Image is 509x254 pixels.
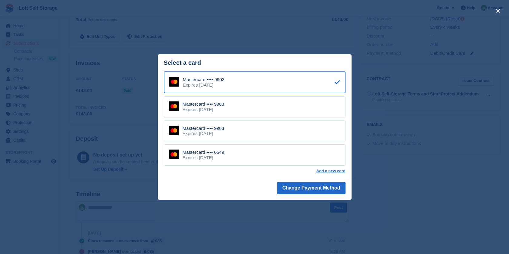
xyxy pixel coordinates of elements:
[164,59,345,66] div: Select a card
[183,150,224,155] div: Mastercard •••• 6549
[493,6,503,16] button: close
[183,82,225,88] div: Expires [DATE]
[169,150,179,159] img: Mastercard Logo
[169,101,179,111] img: Mastercard Logo
[183,131,224,136] div: Expires [DATE]
[183,101,224,107] div: Mastercard •••• 9903
[277,182,345,194] button: Change Payment Method
[183,126,224,131] div: Mastercard •••• 9903
[169,126,179,135] img: Mastercard Logo
[183,77,225,82] div: Mastercard •••• 9903
[169,77,179,87] img: Mastercard Logo
[183,107,224,112] div: Expires [DATE]
[316,169,345,173] a: Add a new card
[183,155,224,160] div: Expires [DATE]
